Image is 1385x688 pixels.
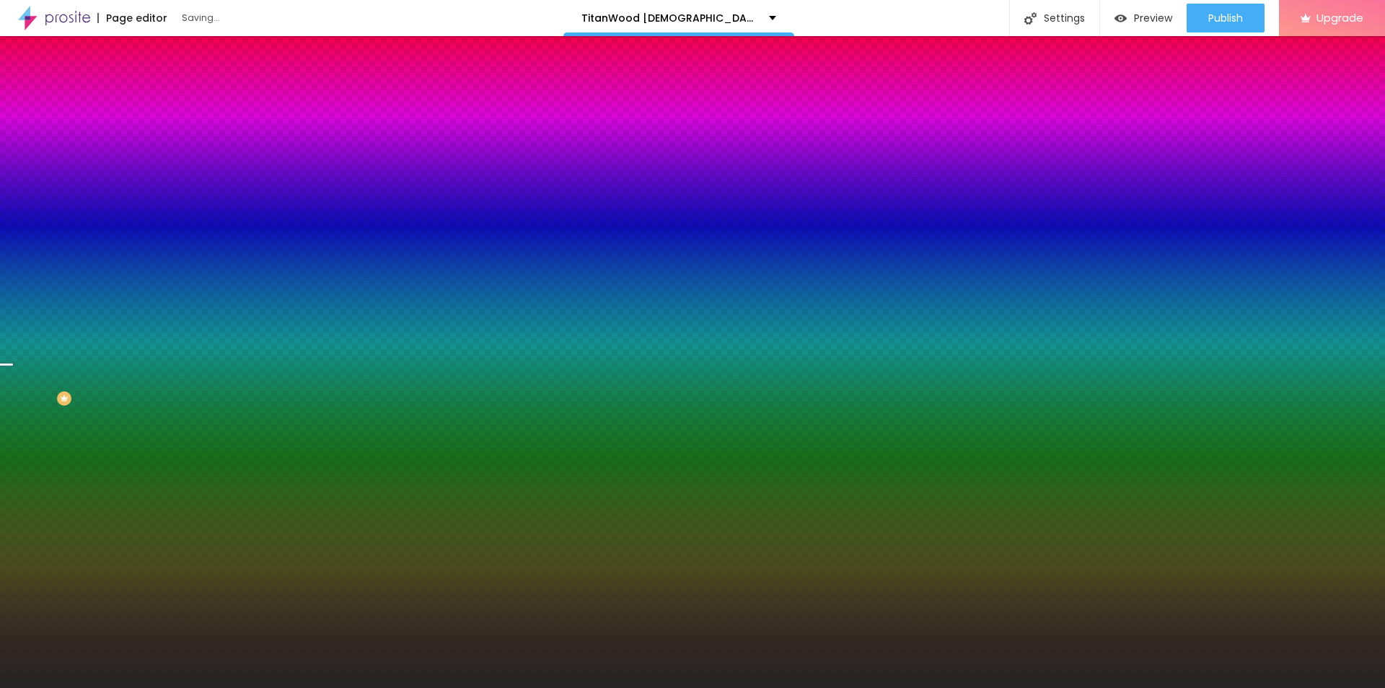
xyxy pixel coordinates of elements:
[182,14,348,22] div: Saving...
[1187,4,1265,32] button: Publish
[1316,12,1363,24] span: Upgrade
[581,13,758,23] p: TitanWood [DEMOGRAPHIC_DATA][MEDICAL_DATA] Gummies
[1208,12,1243,24] span: Publish
[1100,4,1187,32] button: Preview
[97,13,167,23] div: Page editor
[1024,12,1037,25] img: Icone
[1114,12,1127,25] img: view-1.svg
[1134,12,1172,24] span: Preview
